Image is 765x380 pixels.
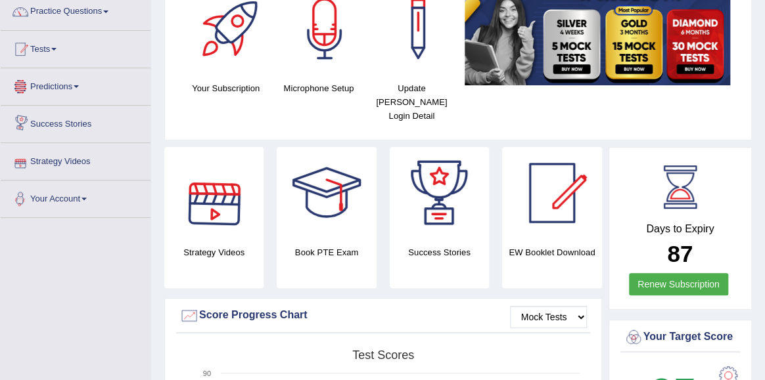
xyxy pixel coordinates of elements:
text: 90 [203,369,211,377]
h4: Strategy Videos [164,245,264,259]
h4: Update [PERSON_NAME] Login Detail [372,81,452,123]
a: Renew Subscription [629,273,728,295]
a: Strategy Videos [1,143,151,176]
b: 87 [667,241,693,266]
a: Tests [1,31,151,64]
a: Your Account [1,180,151,213]
a: Predictions [1,68,151,101]
a: Success Stories [1,106,151,138]
h4: Days to Expiry [624,223,737,235]
div: Your Target Score [624,327,737,347]
h4: EW Booklet Download [502,245,601,259]
div: Score Progress Chart [179,306,587,326]
h4: Your Subscription [186,81,266,95]
h4: Book PTE Exam [277,245,376,259]
tspan: Test scores [352,348,414,362]
h4: Microphone Setup [279,81,358,95]
h4: Success Stories [390,245,489,259]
